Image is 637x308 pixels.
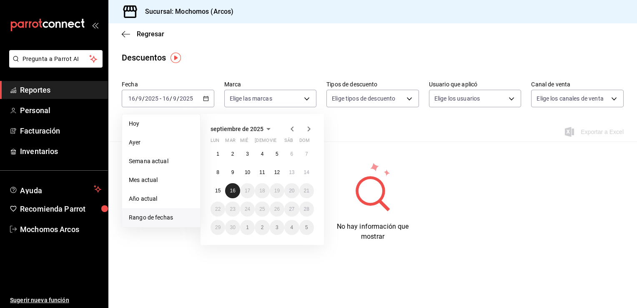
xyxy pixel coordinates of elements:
[274,169,280,175] abbr: 12 de septiembre de 2025
[259,188,265,194] abbr: 18 de septiembre de 2025
[255,138,304,146] abbr: jueves
[122,30,164,38] button: Regresar
[255,165,269,180] button: 11 de septiembre de 2025
[270,202,284,217] button: 26 de septiembre de 2025
[211,183,225,198] button: 15 de septiembre de 2025
[230,206,235,212] abbr: 23 de septiembre de 2025
[230,94,272,103] span: Elige las marcas
[211,138,219,146] abbr: lunes
[230,188,235,194] abbr: 16 de septiembre de 2025
[211,126,263,132] span: septiembre de 2025
[246,225,249,230] abbr: 1 de octubre de 2025
[122,51,166,64] div: Descuentos
[255,202,269,217] button: 25 de septiembre de 2025
[261,151,264,157] abbr: 4 de septiembre de 2025
[304,206,309,212] abbr: 28 de septiembre de 2025
[245,169,250,175] abbr: 10 de septiembre de 2025
[129,194,193,203] span: Año actual
[129,138,193,147] span: Ayer
[284,165,299,180] button: 13 de septiembre de 2025
[211,220,225,235] button: 29 de septiembre de 2025
[274,206,280,212] abbr: 26 de septiembre de 2025
[299,165,314,180] button: 14 de septiembre de 2025
[270,138,276,146] abbr: viernes
[337,222,409,240] span: No hay información que mostrar
[305,151,308,157] abbr: 7 de septiembre de 2025
[20,203,101,215] span: Recomienda Parrot
[135,95,138,102] span: /
[429,81,522,87] label: Usuario que aplicó
[225,138,235,146] abbr: martes
[171,53,181,63] button: Tooltip marker
[6,61,103,69] a: Pregunta a Parrot AI
[261,225,264,230] abbr: 2 de octubre de 2025
[216,169,219,175] abbr: 8 de septiembre de 2025
[129,213,193,222] span: Rango de fechas
[245,206,250,212] abbr: 24 de septiembre de 2025
[138,95,142,102] input: --
[240,146,255,162] button: 3 de septiembre de 2025
[10,296,101,305] span: Sugerir nueva función
[122,81,214,87] label: Fecha
[173,95,177,102] input: --
[270,146,284,162] button: 5 de septiembre de 2025
[225,202,240,217] button: 23 de septiembre de 2025
[20,84,101,96] span: Reportes
[179,95,193,102] input: ----
[537,94,603,103] span: Elige los canales de venta
[284,202,299,217] button: 27 de septiembre de 2025
[240,220,255,235] button: 1 de octubre de 2025
[211,202,225,217] button: 22 de septiembre de 2025
[284,146,299,162] button: 6 de septiembre de 2025
[259,169,265,175] abbr: 11 de septiembre de 2025
[128,95,135,102] input: --
[129,157,193,166] span: Semana actual
[289,206,294,212] abbr: 27 de septiembre de 2025
[215,206,221,212] abbr: 22 de septiembre de 2025
[240,183,255,198] button: 17 de septiembre de 2025
[274,188,280,194] abbr: 19 de septiembre de 2025
[299,220,314,235] button: 5 de octubre de 2025
[245,188,250,194] abbr: 17 de septiembre de 2025
[284,183,299,198] button: 20 de septiembre de 2025
[137,30,164,38] span: Regresar
[9,50,103,68] button: Pregunta a Parrot AI
[255,146,269,162] button: 4 de septiembre de 2025
[230,225,235,230] abbr: 30 de septiembre de 2025
[162,95,170,102] input: --
[225,165,240,180] button: 9 de septiembre de 2025
[216,151,219,157] abbr: 1 de septiembre de 2025
[211,124,273,134] button: septiembre de 2025
[284,220,299,235] button: 4 de octubre de 2025
[177,95,179,102] span: /
[129,119,193,128] span: Hoy
[231,151,234,157] abbr: 2 de septiembre de 2025
[255,183,269,198] button: 18 de septiembre de 2025
[225,220,240,235] button: 30 de septiembre de 2025
[276,225,278,230] abbr: 3 de octubre de 2025
[211,165,225,180] button: 8 de septiembre de 2025
[20,105,101,116] span: Personal
[224,81,317,87] label: Marca
[299,183,314,198] button: 21 de septiembre de 2025
[299,138,310,146] abbr: domingo
[142,95,145,102] span: /
[20,224,101,235] span: Mochomos Arcos
[270,220,284,235] button: 3 de octubre de 2025
[276,151,278,157] abbr: 5 de septiembre de 2025
[20,125,101,136] span: Facturación
[145,95,159,102] input: ----
[225,146,240,162] button: 2 de septiembre de 2025
[240,138,248,146] abbr: miércoles
[289,169,294,175] abbr: 13 de septiembre de 2025
[304,188,309,194] abbr: 21 de septiembre de 2025
[225,183,240,198] button: 16 de septiembre de 2025
[231,169,234,175] abbr: 9 de septiembre de 2025
[129,176,193,184] span: Mes actual
[92,22,98,28] button: open_drawer_menu
[289,188,294,194] abbr: 20 de septiembre de 2025
[290,151,293,157] abbr: 6 de septiembre de 2025
[304,169,309,175] abbr: 14 de septiembre de 2025
[215,188,221,194] abbr: 15 de septiembre de 2025
[215,225,221,230] abbr: 29 de septiembre de 2025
